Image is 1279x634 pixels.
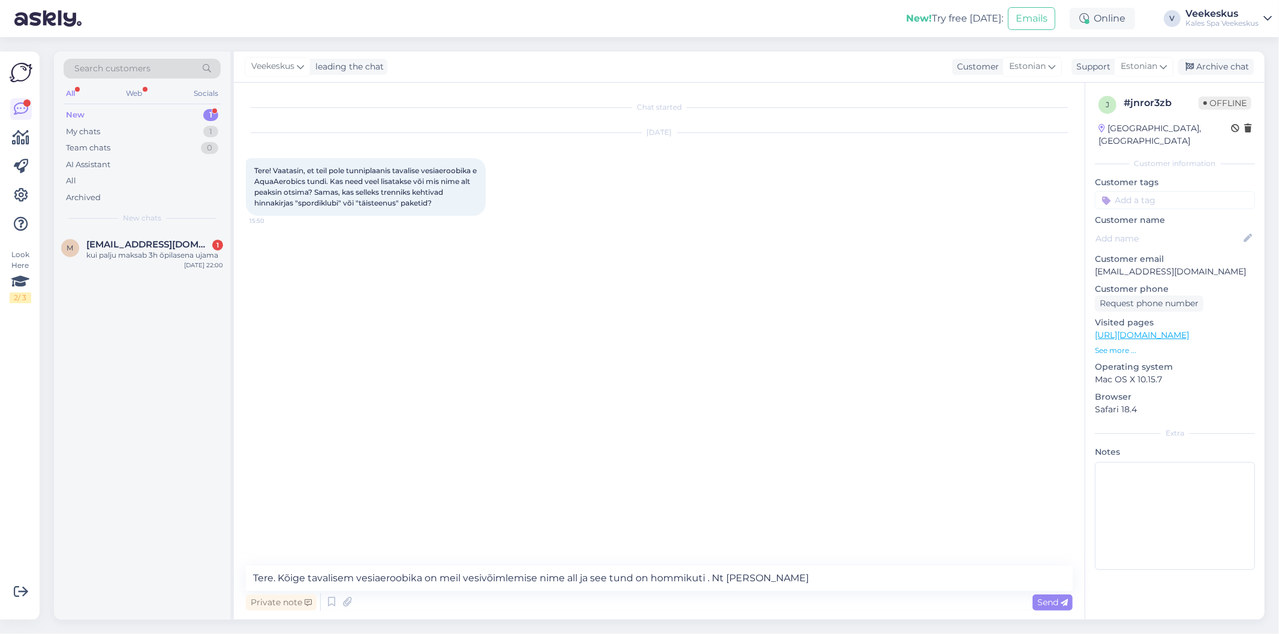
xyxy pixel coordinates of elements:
div: 2 / 3 [10,292,31,303]
span: munapeatennisball@gmail.com [86,239,211,250]
span: Search customers [74,62,151,75]
div: Web [124,86,145,101]
div: Veekeskus [1185,9,1259,19]
div: All [66,175,76,187]
div: New [66,109,85,121]
div: Archived [66,192,101,204]
span: New chats [123,213,161,224]
div: leading the chat [311,61,384,73]
div: Request phone number [1095,295,1203,312]
div: 1 [212,240,223,250]
span: j [1106,100,1109,109]
div: 1 [203,126,218,138]
span: Veekeskus [251,60,294,73]
div: kui palju maksab 3h õpilasena ujama [86,250,223,261]
p: See more ... [1095,345,1255,356]
div: Socials [191,86,221,101]
div: Look Here [10,249,31,303]
p: Visited pages [1095,316,1255,329]
p: Operating system [1095,361,1255,373]
div: Support [1072,61,1111,73]
b: New! [906,13,932,24]
div: All [64,86,77,101]
div: [DATE] 22:00 [184,261,223,270]
p: Notes [1095,446,1255,458]
div: Try free [DATE]: [906,11,1003,26]
div: Team chats [66,142,110,154]
div: My chats [66,126,100,138]
span: m [67,243,74,252]
div: Online [1070,8,1135,29]
div: Customer [952,61,999,73]
input: Add name [1096,232,1241,245]
div: # jnror3zb [1124,96,1199,110]
p: Customer phone [1095,283,1255,295]
div: Archive chat [1178,59,1254,75]
span: Offline [1199,96,1251,110]
span: Send [1037,597,1068,608]
div: Kales Spa Veekeskus [1185,19,1259,28]
div: Customer information [1095,158,1255,169]
button: Emails [1008,7,1055,30]
p: Browser [1095,391,1255,403]
span: Tere! Vaatasin, et teil pole tunniplaanis tavalise vesiaeroobika e AquaAerobics tundi. Kas need v... [254,166,479,207]
span: Estonian [1121,60,1157,73]
p: Mac OS X 10.15.7 [1095,373,1255,386]
p: [EMAIL_ADDRESS][DOMAIN_NAME] [1095,265,1255,278]
div: Extra [1095,428,1255,439]
p: Customer email [1095,253,1255,265]
a: VeekeskusKales Spa Veekeskus [1185,9,1272,28]
p: Customer tags [1095,176,1255,189]
div: AI Assistant [66,159,110,171]
textarea: Tere. Kõige tavalisem vesiaeroobika on meil vesivõimlemise nime all ja see tund on hommikuti . Nt... [246,566,1073,591]
span: 15:50 [249,216,294,225]
input: Add a tag [1095,191,1255,209]
div: 0 [201,142,218,154]
span: Estonian [1009,60,1046,73]
div: [DATE] [246,127,1073,138]
div: 1 [203,109,218,121]
div: [GEOGRAPHIC_DATA], [GEOGRAPHIC_DATA] [1099,122,1231,147]
div: Private note [246,594,317,611]
p: Safari 18.4 [1095,403,1255,416]
img: Askly Logo [10,61,32,84]
p: Customer name [1095,214,1255,227]
div: Chat started [246,102,1073,113]
div: V [1164,10,1181,27]
a: [URL][DOMAIN_NAME] [1095,330,1189,340]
